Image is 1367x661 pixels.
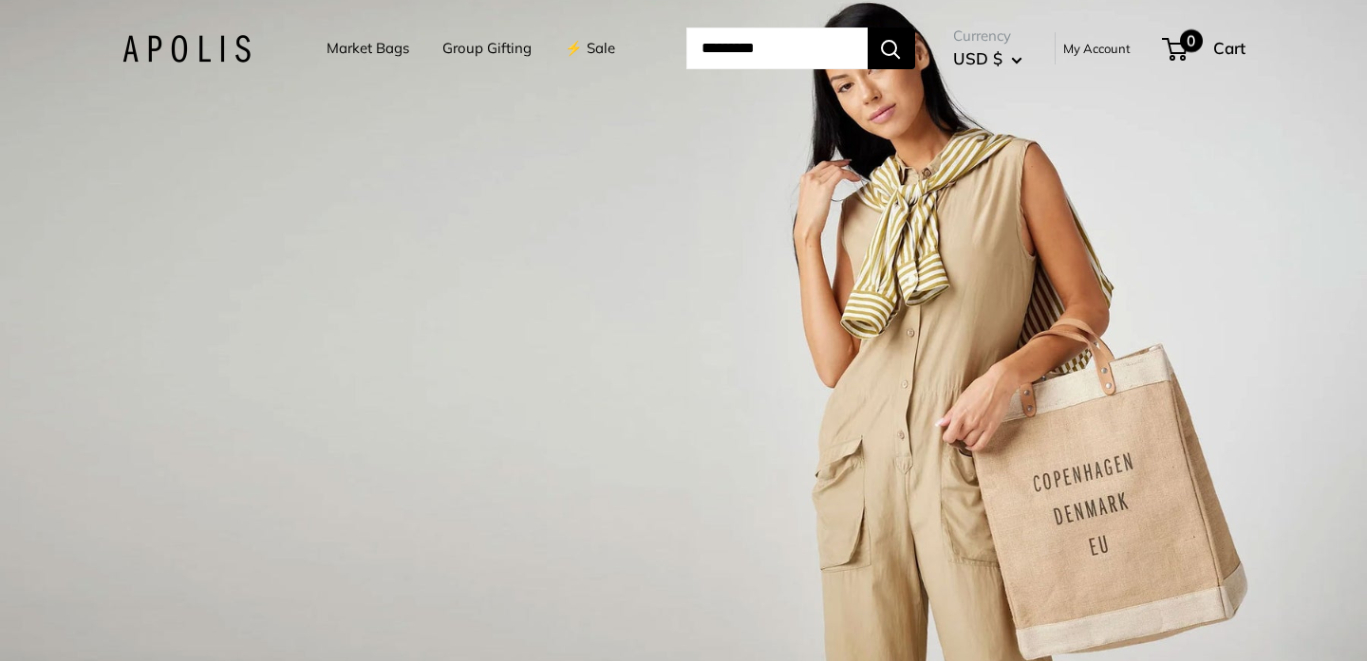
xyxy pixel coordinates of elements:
[686,28,868,69] input: Search...
[122,35,251,63] img: Apolis
[868,28,915,69] button: Search
[953,48,1002,68] span: USD $
[1164,33,1245,64] a: 0 Cart
[1213,38,1245,58] span: Cart
[442,35,532,62] a: Group Gifting
[1180,29,1203,52] span: 0
[1063,37,1131,60] a: My Account
[953,23,1022,49] span: Currency
[565,35,615,62] a: ⚡️ Sale
[327,35,409,62] a: Market Bags
[953,44,1022,74] button: USD $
